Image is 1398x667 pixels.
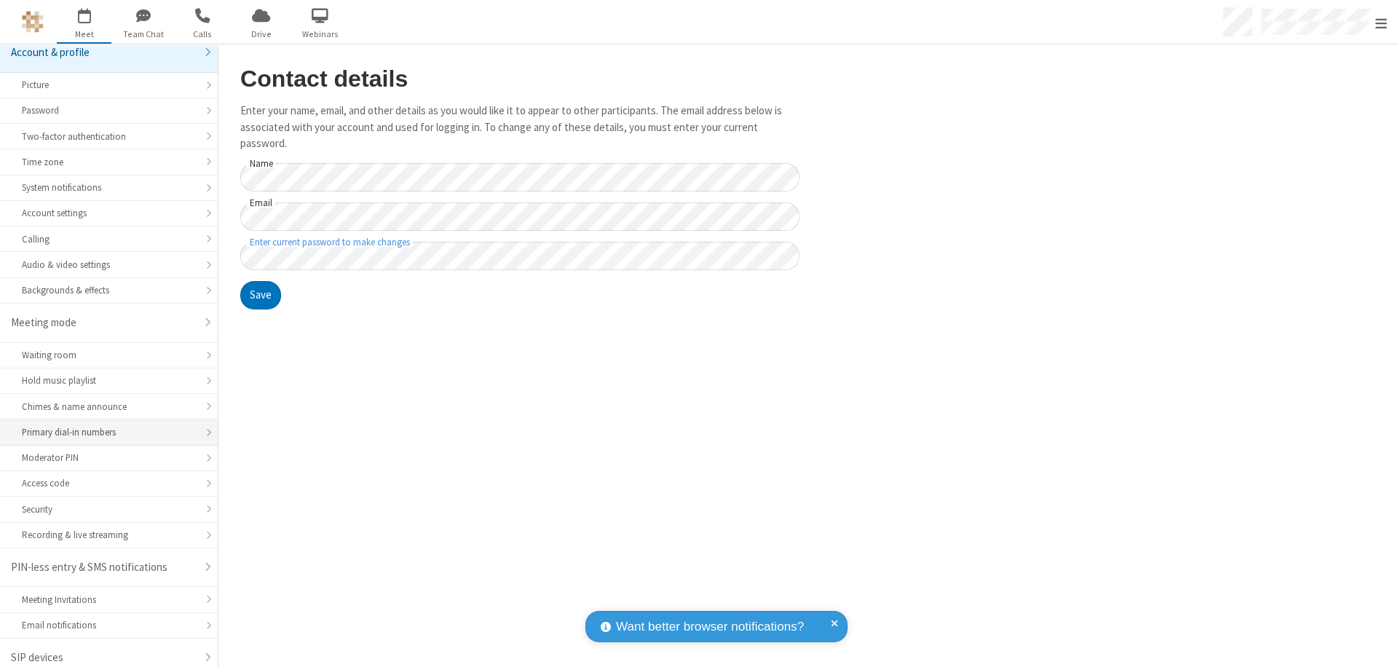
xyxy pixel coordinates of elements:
[22,425,196,439] div: Primary dial-in numbers
[22,348,196,362] div: Waiting room
[240,202,799,231] input: Email
[22,528,196,542] div: Recording & live streaming
[22,181,196,194] div: System notifications
[22,103,196,117] div: Password
[22,593,196,607] div: Meeting Invitations
[11,559,196,576] div: PIN-less entry & SMS notifications
[22,11,44,33] img: QA Selenium DO NOT DELETE OR CHANGE
[57,28,111,41] span: Meet
[22,232,196,246] div: Calling
[116,28,170,41] span: Team Chat
[240,66,799,92] h2: Contact details
[22,206,196,220] div: Account settings
[240,163,799,192] input: Name
[11,44,196,61] div: Account & profile
[22,130,196,143] div: Two-factor authentication
[22,502,196,516] div: Security
[22,400,196,414] div: Chimes & name announce
[11,315,196,331] div: Meeting mode
[234,28,288,41] span: Drive
[22,476,196,490] div: Access code
[240,281,281,310] button: Save
[240,103,799,152] p: Enter your name, email, and other details as you would like it to appear to other participants. T...
[22,78,196,92] div: Picture
[11,650,196,666] div: SIP devices
[22,618,196,632] div: Email notifications
[22,258,196,272] div: Audio & video settings
[175,28,229,41] span: Calls
[22,451,196,465] div: Moderator PIN
[22,155,196,169] div: Time zone
[22,283,196,297] div: Backgrounds & effects
[22,374,196,387] div: Hold music playlist
[240,242,799,270] input: Enter current password to make changes
[616,617,804,636] span: Want better browser notifications?
[1362,629,1387,657] iframe: Chat
[293,28,347,41] span: Webinars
